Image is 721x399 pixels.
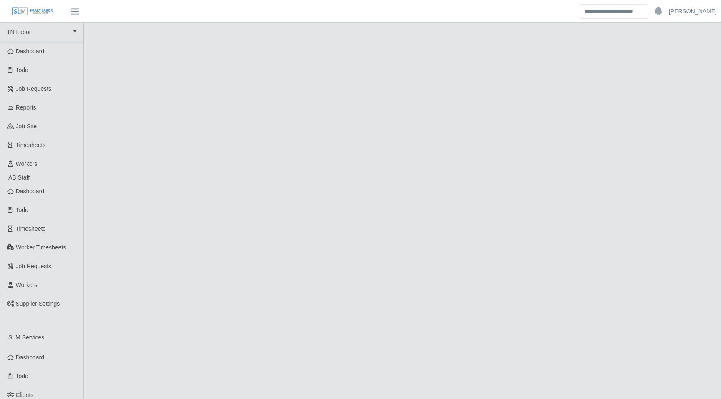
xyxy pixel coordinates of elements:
span: Timesheets [16,142,46,148]
span: job site [16,123,37,130]
span: Todo [16,373,28,379]
span: Todo [16,207,28,213]
span: Dashboard [16,354,45,361]
span: Dashboard [16,48,45,55]
span: Job Requests [16,263,52,269]
span: SLM Services [8,334,44,341]
input: Search [579,4,648,19]
span: AB Staff [8,174,30,181]
span: Job Requests [16,85,52,92]
span: Timesheets [16,225,46,232]
img: SLM Logo [12,7,53,16]
span: Dashboard [16,188,45,195]
span: Reports [16,104,36,111]
span: Clients [16,392,34,398]
a: [PERSON_NAME] [669,7,717,16]
span: Workers [16,160,38,167]
span: Worker Timesheets [16,244,66,251]
span: Todo [16,67,28,73]
span: Supplier Settings [16,300,60,307]
span: Workers [16,282,38,288]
